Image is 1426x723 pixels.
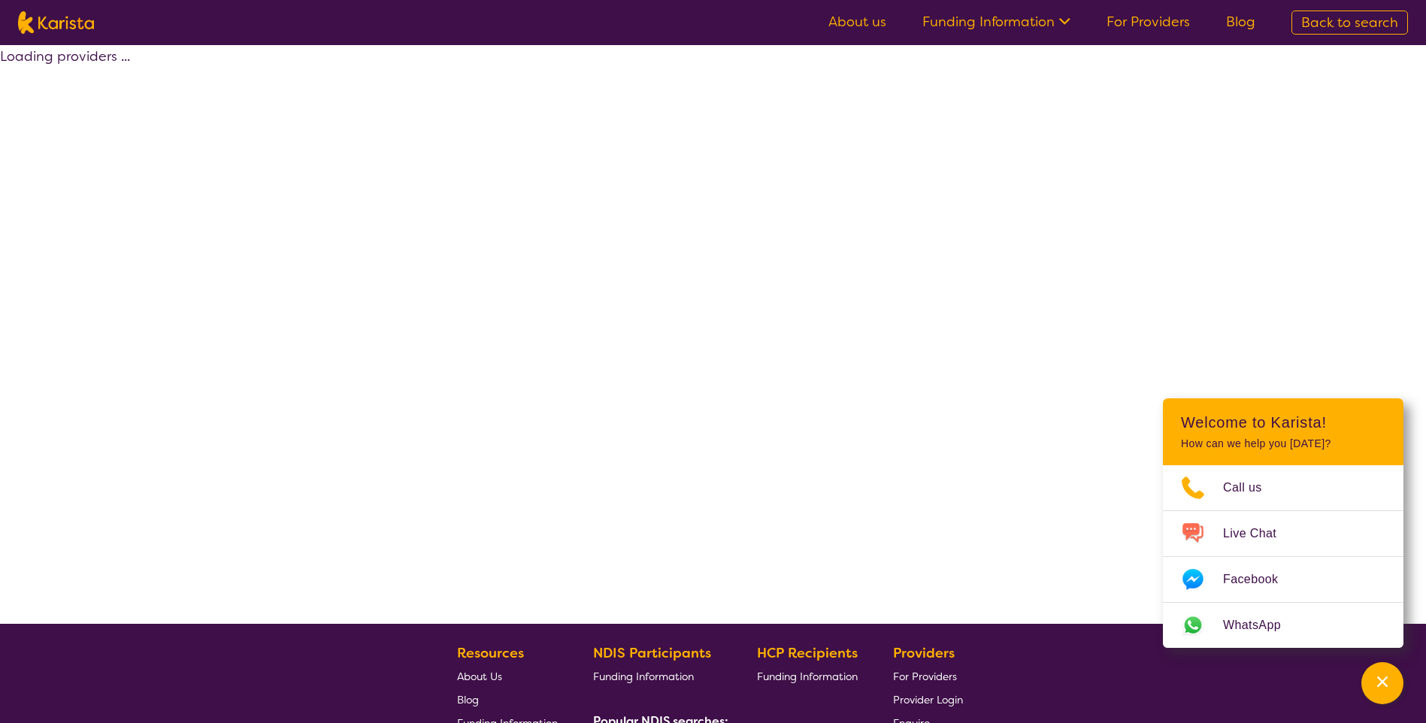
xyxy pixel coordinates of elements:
[457,688,558,711] a: Blog
[1291,11,1408,35] a: Back to search
[893,670,957,683] span: For Providers
[828,13,886,31] a: About us
[1361,662,1403,704] button: Channel Menu
[893,693,963,706] span: Provider Login
[1223,522,1294,545] span: Live Chat
[593,670,694,683] span: Funding Information
[593,644,711,662] b: NDIS Participants
[757,664,858,688] a: Funding Information
[18,11,94,34] img: Karista logo
[1163,398,1403,648] div: Channel Menu
[757,670,858,683] span: Funding Information
[1163,603,1403,648] a: Web link opens in a new tab.
[1163,465,1403,648] ul: Choose channel
[457,664,558,688] a: About Us
[893,688,963,711] a: Provider Login
[1301,14,1398,32] span: Back to search
[593,664,722,688] a: Funding Information
[893,644,955,662] b: Providers
[1181,413,1385,431] h2: Welcome to Karista!
[1107,13,1190,31] a: For Providers
[1181,437,1385,450] p: How can we help you [DATE]?
[457,644,524,662] b: Resources
[457,670,502,683] span: About Us
[893,664,963,688] a: For Providers
[1223,568,1296,591] span: Facebook
[1226,13,1255,31] a: Blog
[922,13,1070,31] a: Funding Information
[1223,614,1299,637] span: WhatsApp
[757,644,858,662] b: HCP Recipients
[1223,476,1280,499] span: Call us
[457,693,479,706] span: Blog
